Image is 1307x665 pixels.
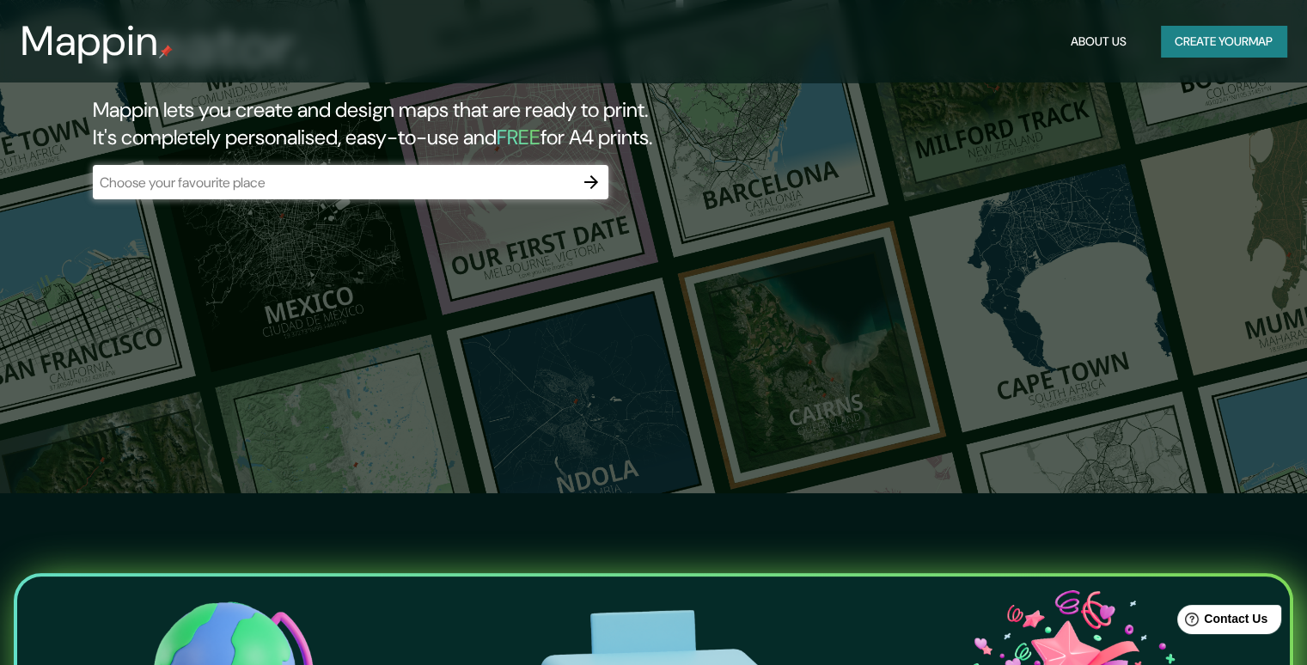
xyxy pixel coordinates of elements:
input: Choose your favourite place [93,173,574,192]
h3: Mappin [21,17,159,65]
h2: Mappin lets you create and design maps that are ready to print. It's completely personalised, eas... [93,96,747,151]
button: About Us [1064,26,1133,58]
h5: FREE [497,124,541,150]
img: mappin-pin [159,45,173,58]
button: Create yourmap [1161,26,1286,58]
iframe: Help widget launcher [1154,598,1288,646]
